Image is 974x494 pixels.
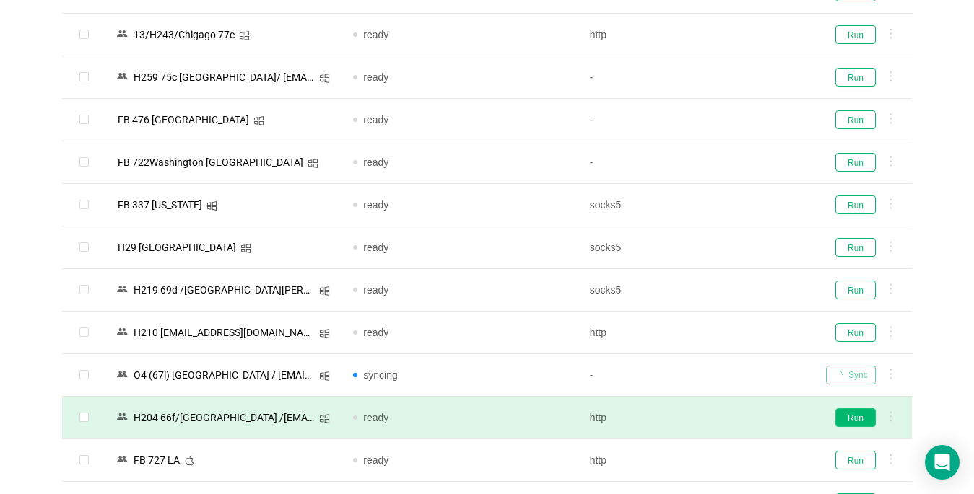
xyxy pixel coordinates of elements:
[113,110,253,129] div: FB 476 [GEOGRAPHIC_DATA]
[129,281,319,299] div: Н219 69d /[GEOGRAPHIC_DATA][PERSON_NAME]/ [EMAIL_ADDRESS][DOMAIN_NAME]
[129,366,319,384] div: O4 (67l) [GEOGRAPHIC_DATA] / [EMAIL_ADDRESS][DOMAIN_NAME]
[129,68,319,87] div: Н259 75c [GEOGRAPHIC_DATA]/ [EMAIL_ADDRESS][DOMAIN_NAME]
[319,413,330,424] i: icon: windows
[363,199,388,211] span: ready
[363,369,397,381] span: syncing
[835,323,876,342] button: Run
[578,439,814,482] td: http
[363,454,388,466] span: ready
[578,99,814,141] td: -
[363,114,388,125] span: ready
[578,269,814,312] td: socks5
[835,195,876,214] button: Run
[363,156,388,168] span: ready
[578,184,814,226] td: socks5
[113,195,206,214] div: FB 337 [US_STATE]
[129,25,239,44] div: 13/Н243/Chigago 77c
[129,408,319,427] div: Н204 66f/[GEOGRAPHIC_DATA] /[EMAIL_ADDRESS][DOMAIN_NAME]
[578,141,814,184] td: -
[835,25,876,44] button: Run
[113,238,240,257] div: H29 [GEOGRAPHIC_DATA]
[129,451,184,469] div: FB 727 LA
[240,243,251,254] i: icon: windows
[835,408,876,427] button: Run
[578,312,814,354] td: http
[835,238,876,257] button: Run
[129,323,319,342] div: Н210 [EMAIL_ADDRESS][DOMAIN_NAME]
[319,73,330,84] i: icon: windows
[835,451,876,469] button: Run
[363,242,388,253] span: ready
[363,327,388,338] span: ready
[578,14,814,56] td: http
[319,328,330,339] i: icon: windows
[319,371,330,381] i: icon: windows
[835,68,876,87] button: Run
[113,153,308,172] div: FB 722Washington [GEOGRAPHIC_DATA]
[253,115,264,126] i: icon: windows
[206,200,217,211] i: icon: windows
[184,455,195,466] i: icon: apple
[578,354,814,397] td: -
[319,286,330,296] i: icon: windows
[308,158,318,169] i: icon: windows
[835,110,876,129] button: Run
[925,445,960,480] div: Open Intercom Messenger
[578,397,814,439] td: http
[578,226,814,269] td: socks5
[835,153,876,172] button: Run
[363,71,388,83] span: ready
[363,29,388,40] span: ready
[578,56,814,99] td: -
[239,30,250,41] i: icon: windows
[363,284,388,296] span: ready
[363,412,388,423] span: ready
[835,281,876,299] button: Run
